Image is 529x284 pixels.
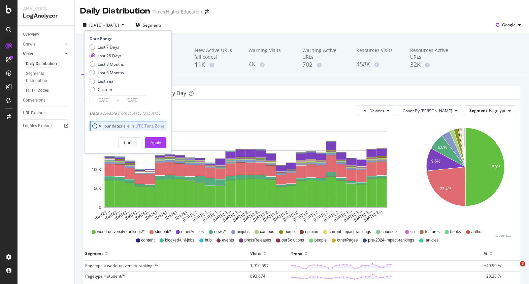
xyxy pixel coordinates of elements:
span: +23.38 % [484,273,501,279]
div: Trend [291,248,303,259]
a: Segments Distribution [26,70,70,84]
a: URL Explorer [23,110,70,117]
svg: A chart. [89,121,402,223]
div: All our dates are in [92,123,164,129]
div: HTTP Codes [26,87,49,94]
input: Start Date [90,95,117,105]
text: 9.5% [431,159,440,164]
div: URL Explorer [23,110,46,117]
iframe: Intercom live chat [506,261,522,277]
div: Last 3 Months [90,61,124,67]
a: Overview [23,31,70,38]
span: features [425,229,439,235]
span: 1,910,597 [250,263,269,268]
div: Last 3 Months [98,61,124,67]
div: available from [DATE] to [DATE] [90,110,160,116]
div: Last Year [98,78,115,84]
text: 23.4% [440,187,451,192]
span: home [285,229,295,235]
span: Pagetype = world-university-rankings/* [85,263,158,268]
div: 458K [356,60,399,69]
div: Others... [495,232,514,238]
div: Daily Distribution [80,5,150,17]
button: All Devices [358,105,395,116]
div: 4K [249,60,292,69]
span: student/* [155,229,171,235]
a: Daily Distribution [26,60,70,67]
text: 0 [99,205,101,210]
span: opinion [305,229,318,235]
a: Visits [23,51,63,58]
span: [DATE] - [DATE] [89,22,119,28]
span: events [222,237,234,243]
div: Daily Distribution [26,60,57,67]
div: Apply [151,140,161,145]
span: 893,674 [250,273,265,279]
div: Resources Visits [356,47,399,60]
button: Apply [145,137,166,148]
a: Conversions [23,97,70,104]
span: ourSolutions [282,237,304,243]
span: Pagetype [489,108,506,113]
div: Last 7 Days [90,44,124,50]
span: current-impact-rankings [329,229,371,235]
div: arrow-right-arrow-left [205,9,209,14]
div: 11K [195,60,238,69]
div: New Active URLs (all codes) [195,47,238,60]
a: Crawls [23,41,63,48]
div: % [484,248,488,259]
div: Custom [90,87,124,92]
div: 702 [302,60,345,69]
span: Data [90,110,100,116]
span: people [315,237,327,243]
button: Count By [PERSON_NAME] [397,105,463,116]
span: pre-2024-impact-rankings [368,237,414,243]
button: Google [493,20,524,30]
a: Logfiles Explorer [23,122,70,130]
div: Last 6 Months [90,70,124,76]
div: Last 28 Days [98,53,122,59]
span: blocked-uni-jobs [165,237,194,243]
button: Cancel [118,137,142,148]
span: +49.99 % [484,263,501,268]
a: UTC Time Zone [135,123,164,129]
div: Logfiles Explorer [23,122,53,130]
button: [DATE] - [DATE] [80,20,127,30]
span: cn [410,229,415,235]
div: Custom [98,87,112,92]
input: End Date [119,95,146,105]
span: world-university-rankings/* [97,229,144,235]
text: 50K [94,186,101,191]
span: unijobs [237,229,250,235]
span: hub [205,237,211,243]
span: All Devices [364,108,384,114]
text: 50% [492,165,500,169]
div: Overview [23,31,39,38]
span: .articles [425,237,438,243]
div: 32K [410,60,453,69]
div: Cancel [124,140,137,145]
div: Crawls [23,41,35,48]
text: 100K [92,167,101,172]
span: Google [502,22,516,28]
span: content [141,237,155,243]
div: Last 28 Days [90,53,124,59]
div: Visits [23,51,33,58]
span: 3 [520,261,525,266]
span: Segments [143,22,162,28]
span: Segment [469,108,487,113]
div: Resources Active URLs [410,47,453,60]
span: news/* [214,229,226,235]
span: otherPages [337,237,358,243]
span: Count By Day [403,108,452,114]
span: campus [260,229,274,235]
div: Warning Visits [249,47,292,60]
span: Pagetype = student/* [85,273,125,279]
span: pressReleases [244,237,271,243]
span: author [471,229,483,235]
div: Date Range [90,36,165,41]
div: Conversions [23,97,45,104]
svg: A chart. [416,121,514,223]
div: Segment [85,248,103,259]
